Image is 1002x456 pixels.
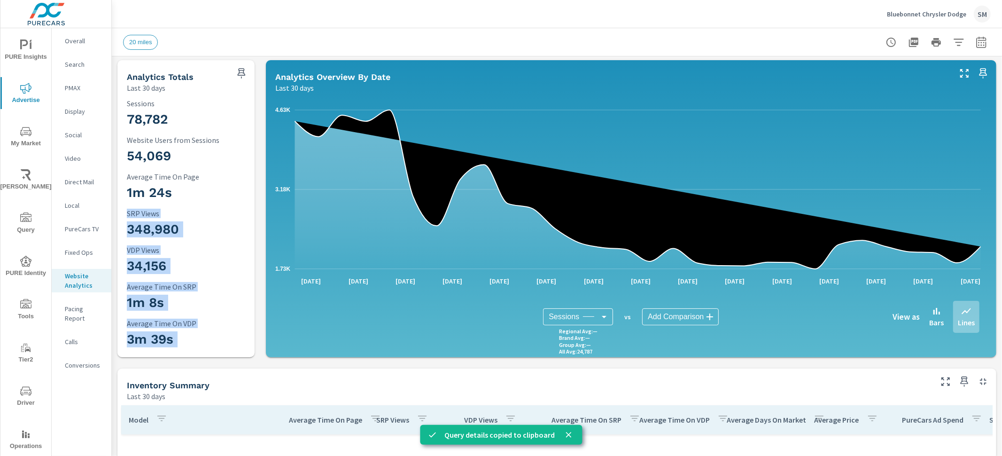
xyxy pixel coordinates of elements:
[65,130,104,140] p: Social
[275,82,314,94] p: Last 30 days
[52,128,111,142] div: Social
[65,36,104,46] p: Overall
[813,276,846,286] p: [DATE]
[127,391,165,402] p: Last 30 days
[624,276,657,286] p: [DATE]
[3,39,48,63] span: PURE Insights
[958,317,975,328] p: Lines
[3,83,48,106] span: Advertise
[65,107,104,116] p: Display
[559,342,591,348] p: Group Avg : —
[127,319,251,328] p: Average Time On VDP
[972,33,991,52] button: Select Date Range
[234,66,249,81] span: Save this to your personalized report
[549,312,579,322] span: Sessions
[559,328,598,335] p: Regional Avg : —
[543,308,613,325] div: Sessions
[52,175,111,189] div: Direct Mail
[559,348,592,355] p: All Avg : 24,787
[551,415,621,425] p: Average Time On SRP
[275,72,390,82] h5: Analytics Overview By Date
[65,304,104,323] p: Pacing Report
[52,198,111,212] div: Local
[65,361,104,370] p: Conversions
[887,10,966,18] p: Bluebonnet Chrysler Dodge
[577,276,610,286] p: [DATE]
[127,331,251,347] h3: 3m 39s
[483,276,516,286] p: [DATE]
[719,276,752,286] p: [DATE]
[52,34,111,48] div: Overall
[3,299,48,322] span: Tools
[52,57,111,71] div: Search
[127,258,251,274] h3: 34,156
[127,221,251,237] h3: 348,980
[65,201,104,210] p: Local
[289,415,362,425] p: Average Time On Page
[127,82,165,94] p: Last 30 days
[860,276,893,286] p: [DATE]
[127,209,251,218] p: SRP Views
[127,72,194,82] h5: Analytics Totals
[938,374,953,389] button: Make Fullscreen
[893,312,920,322] h6: View as
[907,276,940,286] p: [DATE]
[65,83,104,93] p: PMAX
[727,415,806,425] p: Average Days On Market
[295,276,327,286] p: [DATE]
[562,429,575,441] button: close
[976,374,991,389] button: Minimize Widget
[127,99,251,108] p: Sessions
[52,335,111,349] div: Calls
[929,317,944,328] p: Bars
[52,104,111,118] div: Display
[65,271,104,290] p: Website Analytics
[3,385,48,409] span: Driver
[559,335,590,341] p: Brand Avg : —
[957,374,972,389] span: Save this to your personalized report
[127,283,251,291] p: Average Time On SRP
[902,415,963,425] p: PureCars Ad Spend
[444,429,555,440] p: Query details copied to clipboard
[436,276,469,286] p: [DATE]
[3,342,48,365] span: Tier2
[124,39,157,46] span: 20 miles
[3,169,48,192] span: [PERSON_NAME]
[464,415,497,425] p: VDP Views
[3,126,48,149] span: My Market
[52,151,111,165] div: Video
[52,222,111,236] div: PureCars TV
[671,276,704,286] p: [DATE]
[65,177,104,187] p: Direct Mail
[65,224,104,234] p: PureCars TV
[927,33,946,52] button: Print Report
[613,313,642,321] p: vs
[3,212,48,236] span: Query
[129,415,148,425] p: Model
[976,66,991,81] span: Save this to your personalized report
[530,276,563,286] p: [DATE]
[949,33,968,52] button: Apply Filters
[642,308,719,325] div: Add Comparison
[957,66,972,81] button: Make Fullscreen
[766,276,799,286] p: [DATE]
[127,136,251,144] p: Website Users from Sessions
[52,302,111,325] div: Pacing Report
[127,111,251,127] h3: 78,782
[65,337,104,346] p: Calls
[275,186,290,193] text: 3.18K
[127,185,251,201] h3: 1m 24s
[52,358,111,372] div: Conversions
[3,256,48,279] span: PURE Identity
[954,276,987,286] p: [DATE]
[815,415,859,425] p: Average Price
[65,60,104,69] p: Search
[127,148,251,164] h3: 54,069
[342,276,375,286] p: [DATE]
[389,276,422,286] p: [DATE]
[3,429,48,452] span: Operations
[52,245,111,259] div: Fixed Ops
[127,246,251,254] p: VDP Views
[275,266,290,272] text: 1.73K
[904,33,923,52] button: "Export Report to PDF"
